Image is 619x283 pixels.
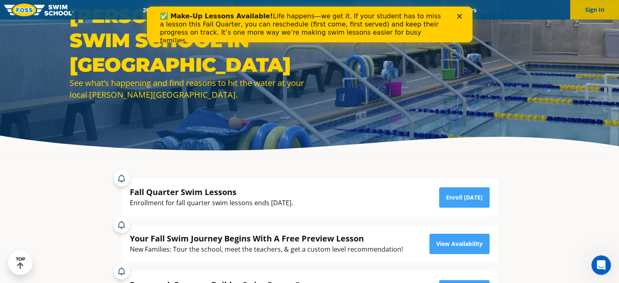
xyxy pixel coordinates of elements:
a: Schools [187,6,221,14]
a: 2025 Calendar [136,6,187,14]
div: Fall Quarter Swim Lessons [130,186,293,197]
iframe: Intercom live chat banner [147,7,472,42]
a: Careers [449,6,483,14]
a: About FOSS [292,6,338,14]
div: Your Fall Swim Journey Begins With A Free Preview Lesson [130,233,403,244]
div: TOP [16,257,25,269]
a: View Availability [429,234,490,254]
iframe: Intercom live chat [591,255,611,275]
div: New Families: Tour the school, meet the teachers, & get a custom level recommendation! [130,244,403,255]
a: Enroll [DATE] [439,187,490,208]
a: Swim Path® Program [221,6,292,14]
img: FOSS Swim School Logo [4,4,74,16]
div: Close [310,7,318,12]
div: Life happens—we get it. If your student has to miss a lesson this Fall Quarter, you can reschedul... [13,6,300,38]
div: See what’s happening and find reasons to hit the water at your local [PERSON_NAME][GEOGRAPHIC_DATA]. [70,77,306,101]
h1: [PERSON_NAME] Swim School in [GEOGRAPHIC_DATA] [70,4,306,77]
a: Swim Like [PERSON_NAME] [338,6,424,14]
a: Blog [424,6,449,14]
b: ✅ Make-Up Lessons Available! [13,6,126,13]
div: Enrollment for fall quarter swim lessons ends [DATE]. [130,197,293,208]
